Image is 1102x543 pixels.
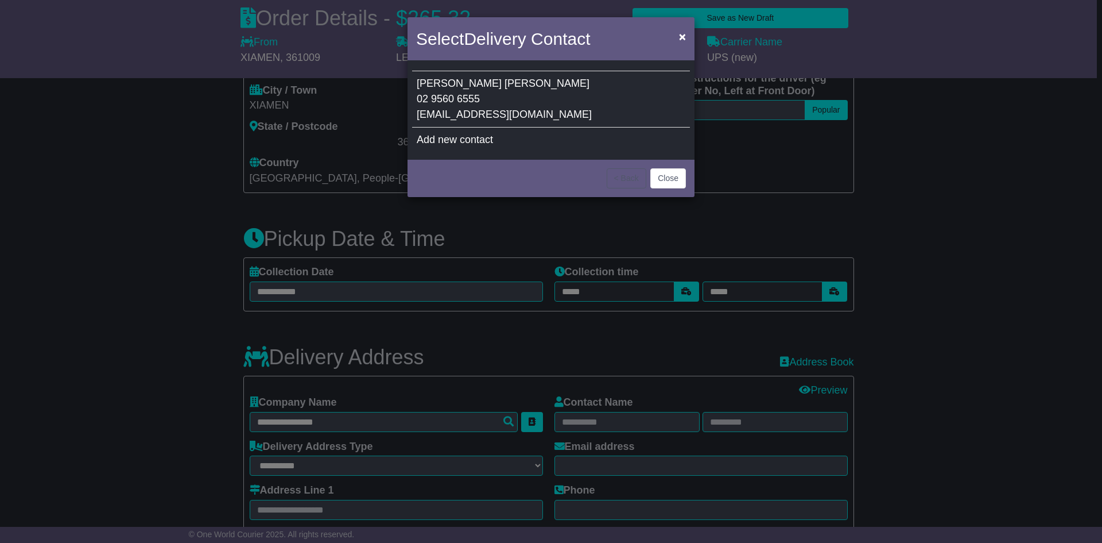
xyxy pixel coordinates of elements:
[416,26,590,52] h4: Select
[607,168,646,188] button: < Back
[679,30,686,43] span: ×
[505,78,589,89] span: [PERSON_NAME]
[417,109,592,120] span: [EMAIL_ADDRESS][DOMAIN_NAME]
[417,93,480,105] span: 02 9560 6555
[417,134,493,145] span: Add new contact
[650,168,686,188] button: Close
[531,29,590,48] span: Contact
[673,25,692,48] button: Close
[417,78,502,89] span: [PERSON_NAME]
[464,29,526,48] span: Delivery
